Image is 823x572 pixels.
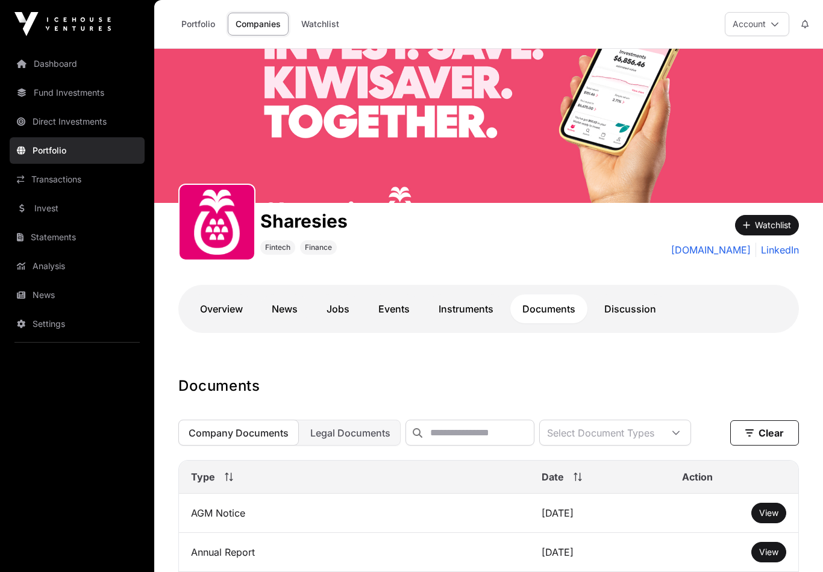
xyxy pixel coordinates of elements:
[759,508,778,518] span: View
[759,507,778,519] a: View
[730,420,799,446] button: Clear
[763,514,823,572] iframe: Chat Widget
[510,294,587,323] a: Documents
[530,533,670,572] td: [DATE]
[10,108,145,135] a: Direct Investments
[682,470,713,484] span: Action
[530,494,670,533] td: [DATE]
[174,13,223,36] a: Portfolio
[671,243,751,257] a: [DOMAIN_NAME]
[293,13,347,36] a: Watchlist
[592,294,668,323] a: Discussion
[178,420,299,446] button: Company Documents
[540,420,662,445] div: Select Document Types
[735,215,799,235] button: Watchlist
[751,503,786,523] button: View
[154,49,823,203] img: Sharesies
[725,12,789,36] button: Account
[10,79,145,106] a: Fund Investments
[260,294,310,323] a: News
[260,210,348,232] h1: Sharesies
[756,243,799,257] a: LinkedIn
[265,243,290,252] span: Fintech
[184,190,249,255] img: Sharesies-Icon.svg
[300,420,401,446] button: Legal Documents
[188,294,789,323] nav: Tabs
[228,13,289,36] a: Companies
[10,253,145,279] a: Analysis
[366,294,422,323] a: Events
[10,195,145,222] a: Invest
[10,137,145,164] a: Portfolio
[14,12,111,36] img: Icehouse Ventures Logo
[759,546,778,558] a: View
[305,243,332,252] span: Finance
[10,224,145,250] a: Statements
[314,294,361,323] a: Jobs
[189,427,289,439] span: Company Documents
[759,547,778,557] span: View
[10,166,145,193] a: Transactions
[10,282,145,308] a: News
[310,427,390,439] span: Legal Documents
[188,294,255,323] a: Overview
[178,376,799,396] h1: Documents
[10,51,145,77] a: Dashboard
[191,470,215,484] span: Type
[751,542,786,562] button: View
[10,311,145,337] a: Settings
[542,470,564,484] span: Date
[427,294,505,323] a: Instruments
[179,494,530,533] td: AGM Notice
[179,533,530,572] td: Annual Report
